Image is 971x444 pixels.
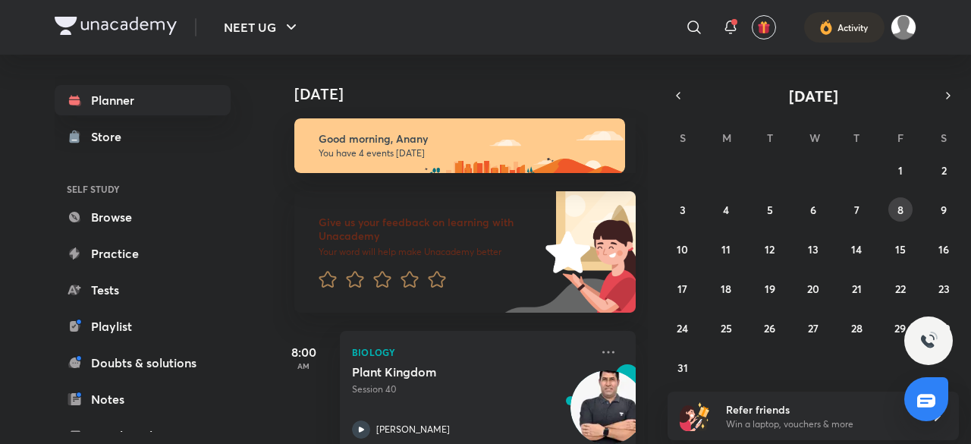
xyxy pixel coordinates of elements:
a: Browse [55,202,231,232]
a: Tests [55,275,231,305]
abbr: August 2, 2025 [941,163,947,178]
a: Practice [55,238,231,269]
button: August 16, 2025 [932,237,956,261]
abbr: August 20, 2025 [807,282,819,296]
abbr: August 11, 2025 [721,242,731,257]
button: avatar [752,15,776,39]
button: August 21, 2025 [844,276,869,301]
abbr: August 14, 2025 [851,242,862,257]
abbr: August 9, 2025 [941,203,947,217]
button: August 5, 2025 [758,197,782,222]
img: activity [819,18,833,36]
img: morning [294,118,625,173]
button: August 10, 2025 [671,237,695,261]
a: Store [55,121,231,152]
button: August 1, 2025 [888,158,913,182]
abbr: August 31, 2025 [677,361,688,375]
a: Notes [55,384,231,414]
abbr: Wednesday [809,131,820,145]
div: Store [91,128,130,146]
button: August 19, 2025 [758,276,782,301]
button: August 7, 2025 [844,197,869,222]
abbr: Saturday [941,131,947,145]
button: August 26, 2025 [758,316,782,340]
abbr: Friday [897,131,903,145]
h6: SELF STUDY [55,176,231,202]
abbr: Sunday [680,131,686,145]
abbr: August 7, 2025 [854,203,859,217]
abbr: Tuesday [767,131,773,145]
img: referral [680,401,710,431]
button: August 9, 2025 [932,197,956,222]
abbr: August 17, 2025 [677,282,687,296]
button: August 4, 2025 [714,197,738,222]
abbr: August 12, 2025 [765,242,775,257]
a: Doubts & solutions [55,348,231,378]
abbr: August 15, 2025 [895,242,906,257]
abbr: August 13, 2025 [808,242,819,257]
abbr: August 1, 2025 [898,163,903,178]
span: [DATE] [789,86,838,106]
abbr: August 26, 2025 [764,321,775,335]
img: Anany Minz [891,14,916,40]
button: August 31, 2025 [671,355,695,379]
button: August 25, 2025 [714,316,738,340]
img: Company Logo [55,17,177,35]
button: August 22, 2025 [888,276,913,301]
button: August 3, 2025 [671,197,695,222]
abbr: August 8, 2025 [897,203,903,217]
abbr: August 5, 2025 [767,203,773,217]
a: Planner [55,85,231,115]
h4: [DATE] [294,85,651,103]
abbr: August 6, 2025 [810,203,816,217]
button: August 28, 2025 [844,316,869,340]
p: Session 40 [352,383,590,396]
button: August 30, 2025 [932,316,956,340]
h6: Refer friends [726,401,913,417]
abbr: August 18, 2025 [721,282,731,296]
abbr: August 22, 2025 [895,282,906,296]
button: August 18, 2025 [714,276,738,301]
p: AM [273,361,334,370]
abbr: August 19, 2025 [765,282,775,296]
abbr: August 27, 2025 [808,321,819,335]
button: August 27, 2025 [801,316,825,340]
button: August 11, 2025 [714,237,738,261]
h5: Plant Kingdom [352,364,541,379]
h6: Good morning, Anany [319,132,611,146]
abbr: August 3, 2025 [680,203,686,217]
button: August 29, 2025 [888,316,913,340]
button: August 20, 2025 [801,276,825,301]
button: August 13, 2025 [801,237,825,261]
abbr: August 10, 2025 [677,242,688,257]
abbr: August 16, 2025 [938,242,949,257]
p: [PERSON_NAME] [376,423,450,436]
abbr: Monday [722,131,731,145]
button: NEET UG [215,12,310,43]
button: August 2, 2025 [932,158,956,182]
button: August 12, 2025 [758,237,782,261]
abbr: August 23, 2025 [938,282,950,296]
h5: 8:00 [273,343,334,361]
abbr: August 29, 2025 [894,321,906,335]
button: August 15, 2025 [888,237,913,261]
button: August 24, 2025 [671,316,695,340]
abbr: August 4, 2025 [723,203,729,217]
abbr: August 24, 2025 [677,321,688,335]
button: August 23, 2025 [932,276,956,301]
abbr: August 28, 2025 [851,321,863,335]
a: Playlist [55,311,231,342]
abbr: Thursday [853,131,859,145]
img: feedback_image [494,191,636,313]
button: August 14, 2025 [844,237,869,261]
h6: Give us your feedback on learning with Unacademy [319,216,540,243]
p: Win a laptop, vouchers & more [726,417,913,431]
abbr: August 21, 2025 [852,282,862,296]
p: Biology [352,343,590,361]
abbr: August 25, 2025 [721,321,732,335]
button: [DATE] [689,85,938,106]
abbr: August 30, 2025 [938,321,951,335]
button: August 6, 2025 [801,197,825,222]
p: You have 4 events [DATE] [319,147,611,159]
a: Company Logo [55,17,177,39]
